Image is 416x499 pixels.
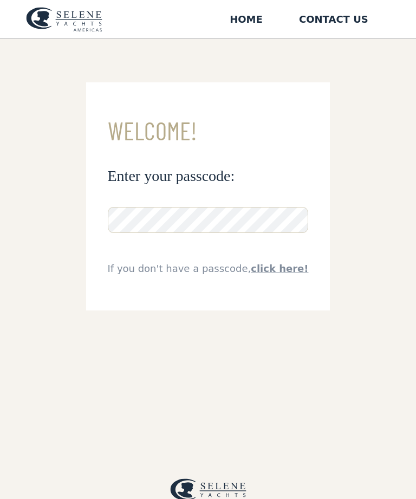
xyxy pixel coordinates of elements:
[86,82,330,310] form: Email Form
[251,263,308,274] a: click here!
[26,7,102,32] img: logo
[299,12,368,27] div: Contact US
[108,117,309,145] h3: Welcome!
[108,166,309,185] h3: Enter your passcode:
[299,3,368,35] a: Contact US
[108,261,309,276] div: If you don't have a passcode,
[230,3,263,35] a: Home
[230,12,263,27] div: Home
